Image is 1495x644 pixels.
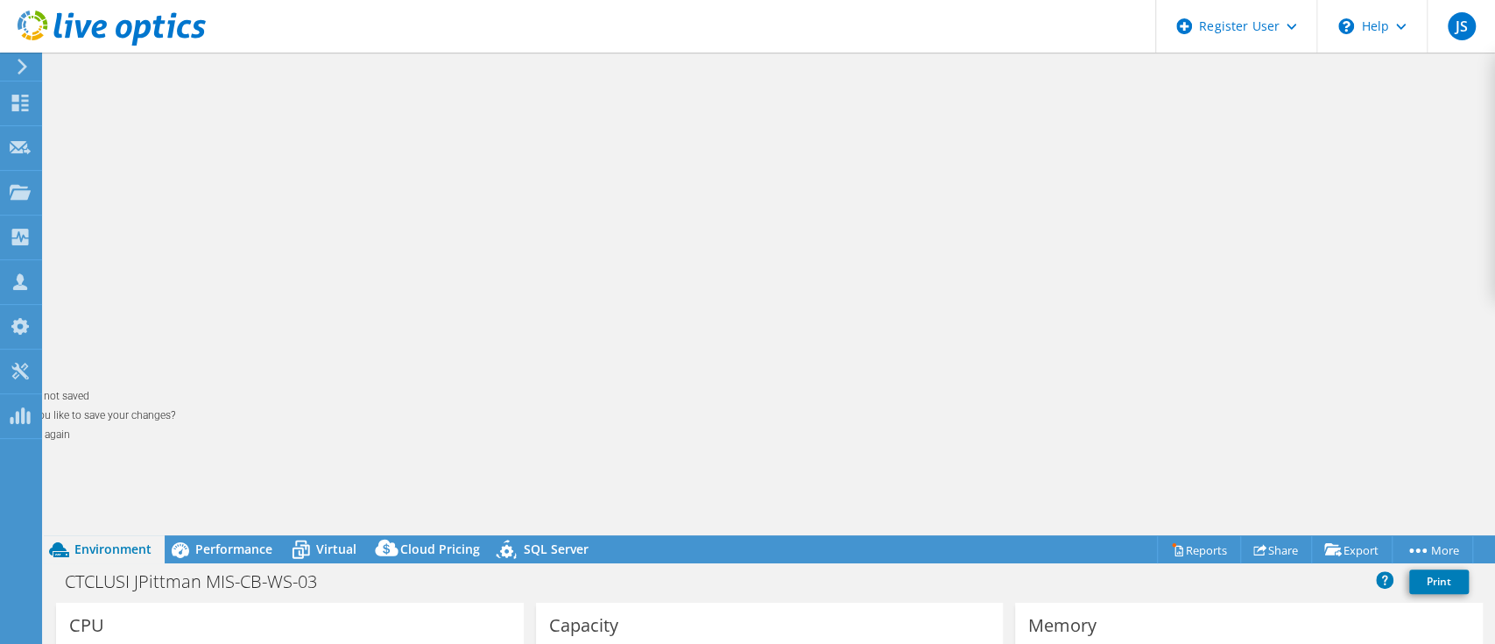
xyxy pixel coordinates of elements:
span: Environment [74,541,152,557]
h3: Capacity [549,616,618,635]
h3: Memory [1028,616,1097,635]
span: Performance [195,541,272,557]
h3: CPU [69,616,104,635]
h1: CTCLUSI JPittman MIS-CB-WS-03 [57,572,344,591]
a: Reports [1157,536,1241,563]
a: Print [1409,570,1469,594]
span: Cloud Pricing [400,541,480,557]
a: Share [1240,536,1312,563]
span: Virtual [316,541,356,557]
span: SQL Server [524,541,589,557]
a: More [1392,536,1473,563]
a: Export [1311,536,1393,563]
